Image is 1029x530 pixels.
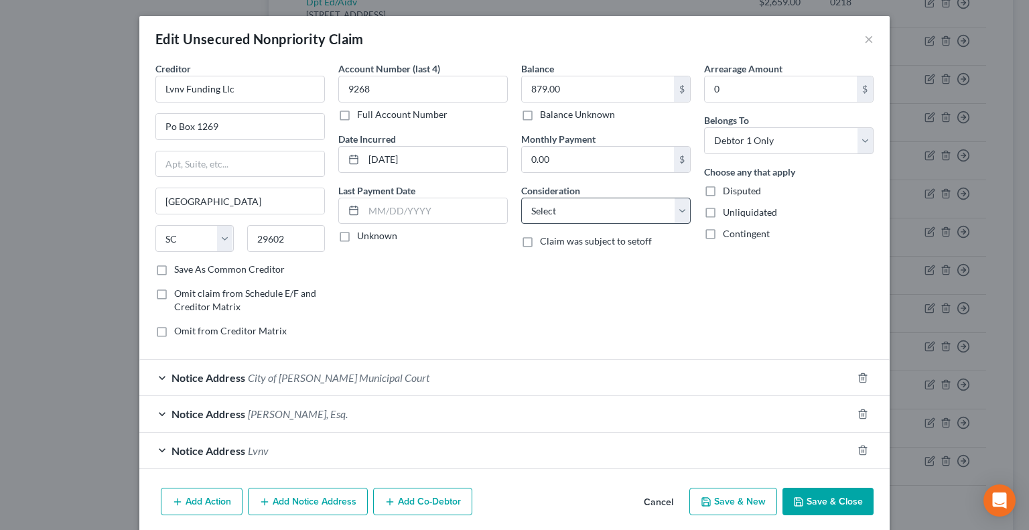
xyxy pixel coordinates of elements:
[723,228,770,239] span: Contingent
[983,484,1016,517] div: Open Intercom Messenger
[364,147,507,172] input: MM/DD/YYYY
[156,151,324,177] input: Apt, Suite, etc...
[357,108,448,121] label: Full Account Number
[171,407,245,420] span: Notice Address
[338,76,508,103] input: XXXX
[782,488,874,516] button: Save & Close
[864,31,874,47] button: ×
[704,165,795,179] label: Choose any that apply
[248,488,368,516] button: Add Notice Address
[357,229,397,243] label: Unknown
[155,29,364,48] div: Edit Unsecured Nonpriority Claim
[540,235,652,247] span: Claim was subject to setoff
[338,132,396,146] label: Date Incurred
[248,371,429,384] span: City of [PERSON_NAME] Municipal Court
[723,206,777,218] span: Unliquidated
[338,184,415,198] label: Last Payment Date
[364,198,507,224] input: MM/DD/YYYY
[705,76,857,102] input: 0.00
[857,76,873,102] div: $
[248,444,269,457] span: Lvnv
[689,488,777,516] button: Save & New
[171,371,245,384] span: Notice Address
[522,147,674,172] input: 0.00
[540,108,615,121] label: Balance Unknown
[338,62,440,76] label: Account Number (last 4)
[174,263,285,276] label: Save As Common Creditor
[373,488,472,516] button: Add Co-Debtor
[522,76,674,102] input: 0.00
[521,132,596,146] label: Monthly Payment
[174,325,287,336] span: Omit from Creditor Matrix
[521,184,580,198] label: Consideration
[704,62,782,76] label: Arrearage Amount
[674,76,690,102] div: $
[633,489,684,516] button: Cancel
[704,115,749,126] span: Belongs To
[155,63,191,74] span: Creditor
[521,62,554,76] label: Balance
[161,488,243,516] button: Add Action
[248,407,348,420] span: [PERSON_NAME], Esq.
[174,287,316,312] span: Omit claim from Schedule E/F and Creditor Matrix
[723,185,761,196] span: Disputed
[674,147,690,172] div: $
[156,188,324,214] input: Enter city...
[171,444,245,457] span: Notice Address
[156,114,324,139] input: Enter address...
[247,225,326,252] input: Enter zip...
[155,76,325,103] input: Search creditor by name...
